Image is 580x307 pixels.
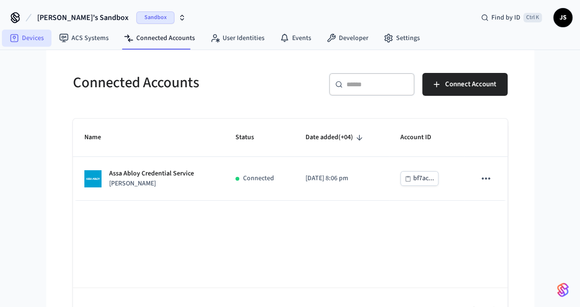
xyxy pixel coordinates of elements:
[557,282,569,297] img: SeamLogoGradient.69752ec5.svg
[305,174,377,184] p: [DATE] 8:06 pm
[235,130,266,145] span: Status
[272,30,319,47] a: Events
[51,30,116,47] a: ACS Systems
[2,30,51,47] a: Devices
[305,130,366,145] span: Date added(+04)
[445,78,496,91] span: Connect Account
[400,130,444,145] span: Account ID
[116,30,203,47] a: Connected Accounts
[84,130,113,145] span: Name
[400,171,438,186] button: bf7ac...
[203,30,272,47] a: User Identities
[523,13,542,22] span: Ctrl K
[422,73,508,96] button: Connect Account
[413,173,434,184] div: bf7ac...
[73,73,285,92] h5: Connected Accounts
[554,9,571,26] span: JS
[84,170,102,187] img: ASSA ABLOY Credential Service
[491,13,520,22] span: Find by ID
[37,12,129,23] span: [PERSON_NAME]'s Sandbox
[473,9,549,26] div: Find by IDCtrl K
[136,11,174,24] span: Sandbox
[109,179,194,189] p: [PERSON_NAME]
[243,174,274,184] p: Connected
[376,30,427,47] a: Settings
[109,169,194,179] p: Assa Abloy Credential Service
[319,30,376,47] a: Developer
[553,8,572,27] button: JS
[73,119,508,201] table: sticky table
